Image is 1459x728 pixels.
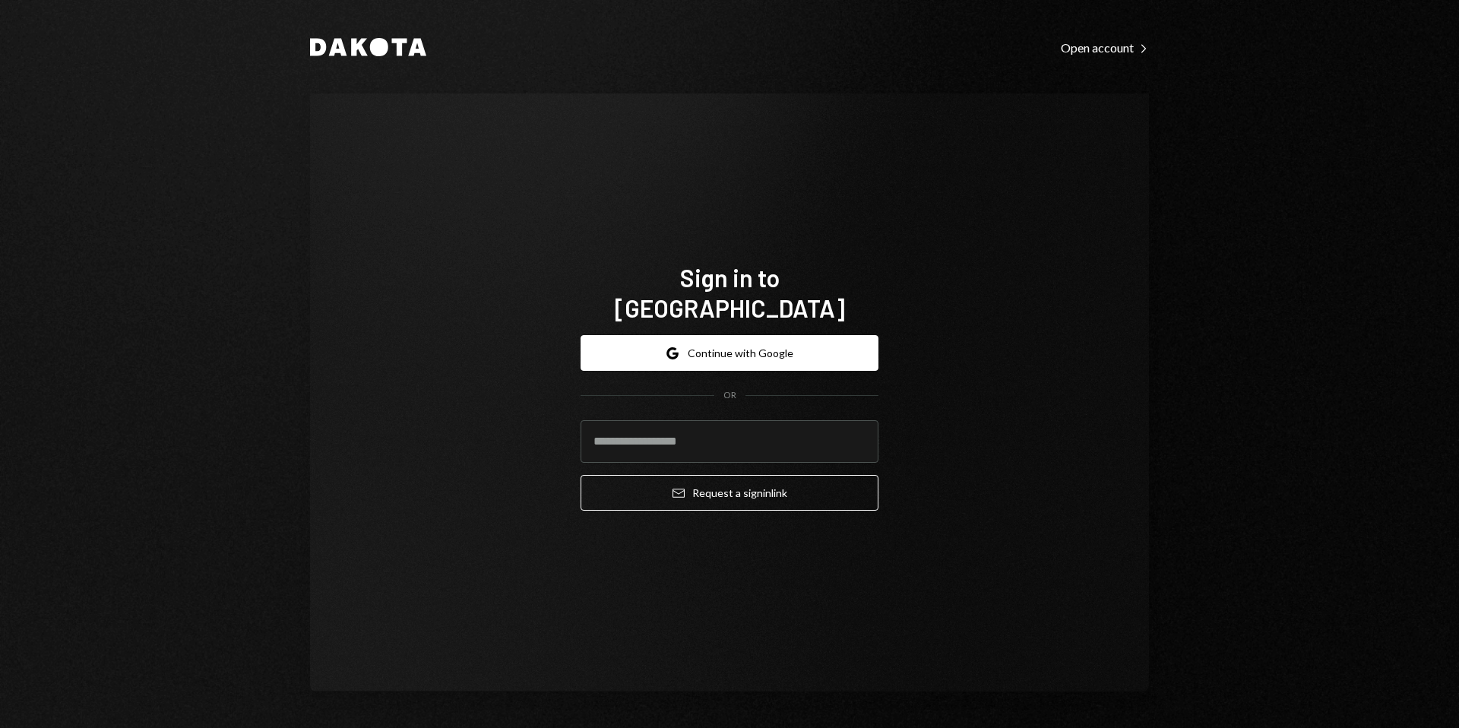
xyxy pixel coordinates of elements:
div: Open account [1061,40,1149,55]
a: Open account [1061,39,1149,55]
div: OR [723,389,736,402]
h1: Sign in to [GEOGRAPHIC_DATA] [581,262,878,323]
button: Continue with Google [581,335,878,371]
button: Request a signinlink [581,475,878,511]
